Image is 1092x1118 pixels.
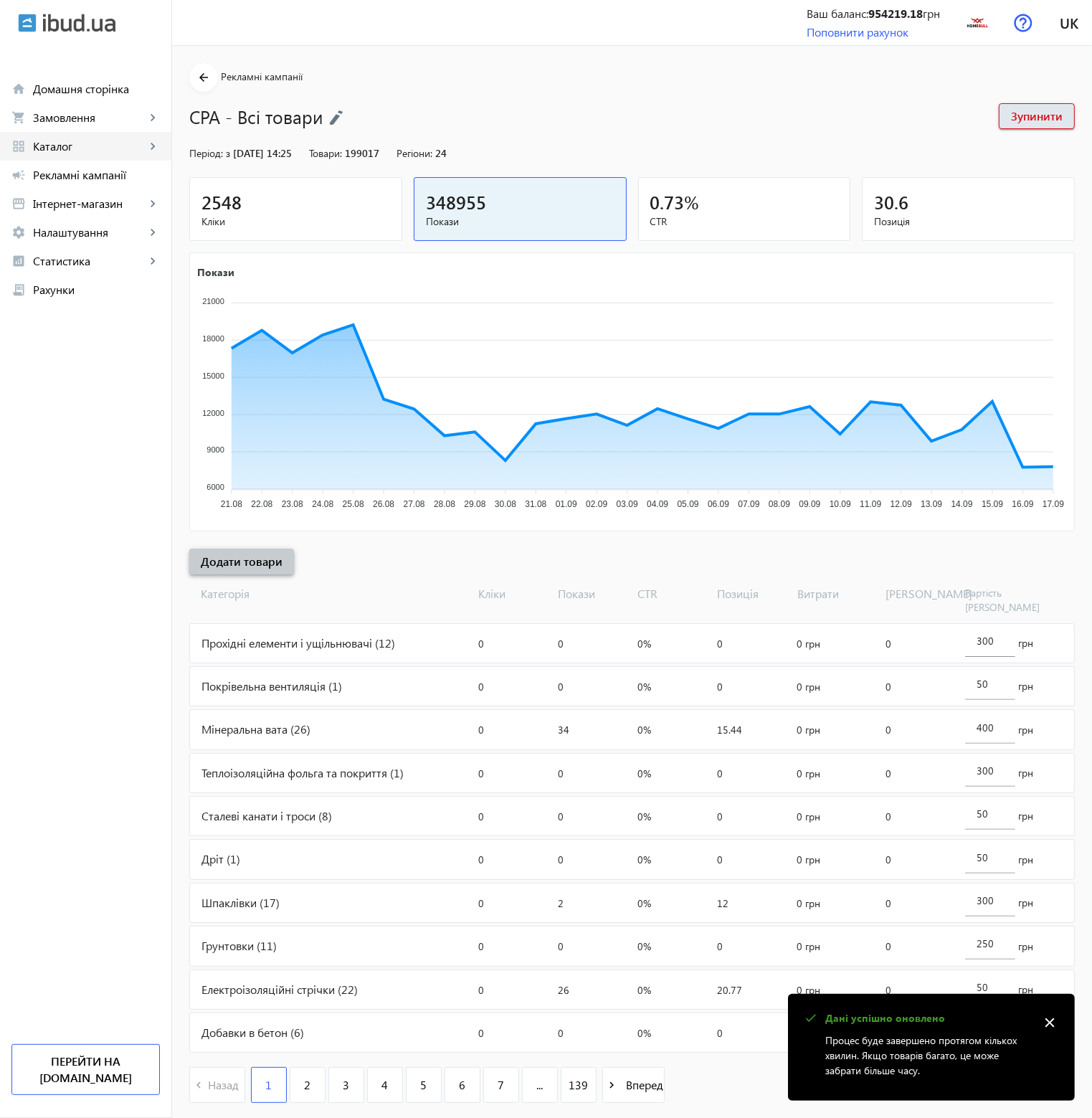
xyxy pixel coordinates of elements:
span: Період: з [189,146,230,160]
span: грн [1018,982,1033,997]
p: Процес буде завершено протягом кількох хвилин. Якщо товарів багато, це може забрати більше часу. [825,1033,1030,1078]
mat-icon: close [1039,1012,1060,1033]
span: 0 [479,767,485,780]
div: Шпаклівки (17) [190,883,473,922]
span: 0 грн [797,853,820,866]
span: 0 [886,983,891,997]
div: Мінеральна вата (26) [190,710,473,749]
span: Вартість [PERSON_NAME] [959,586,1057,614]
b: 954219.18 [868,6,923,21]
span: 1 [265,1077,272,1093]
mat-icon: receipt_long [11,283,26,297]
span: 0 [559,767,564,780]
tspan: 26.08 [373,499,394,509]
span: Рекламні кампанії [221,70,303,83]
tspan: 07.09 [738,499,759,509]
tspan: 30.08 [495,499,516,509]
span: 0% [637,853,651,866]
span: 0 [886,939,891,953]
span: 0 [479,1026,485,1040]
span: 0 грн [797,810,820,823]
span: 0 грн [797,680,820,693]
span: 0 [559,1026,564,1040]
mat-icon: keyboard_arrow_right [146,110,160,125]
span: Вперед [621,1077,664,1093]
tspan: 21.08 [221,499,242,509]
span: 0 [479,939,485,953]
div: Дріт (1) [190,840,473,878]
mat-icon: keyboard_arrow_right [146,225,160,240]
mat-icon: keyboard_arrow_right [146,139,160,153]
span: 0 [559,853,564,866]
span: 0 [717,680,723,693]
span: Кліки [201,214,390,229]
span: 348955 [426,190,486,214]
span: 0 [886,767,891,780]
span: 0 [479,723,485,736]
div: Покрівельна вентиляція (1) [190,667,473,706]
tspan: 17.09 [1043,499,1064,509]
span: 0 [559,680,564,693]
span: 34 [559,723,570,736]
img: help.svg [1014,14,1032,32]
div: Ваш баланс: грн [807,6,940,22]
div: Грунтовки (11) [190,927,473,965]
tspan: 6000 [206,483,224,491]
span: Товари: [309,146,342,160]
button: Додати товари [189,549,294,574]
mat-icon: grid_view [11,139,26,153]
span: 30.6 [874,190,908,214]
span: 0 [479,680,485,693]
tspan: 22.08 [251,499,272,509]
a: Поповнити рахунок [807,24,908,39]
span: uk [1060,14,1078,32]
tspan: 21000 [202,297,224,305]
mat-icon: storefront [11,196,26,211]
tspan: 12.09 [891,499,912,509]
tspan: 14.09 [951,499,973,509]
span: 0 [479,637,485,650]
tspan: 06.09 [708,499,729,509]
mat-icon: home [11,82,26,96]
span: 0 грн [797,896,820,910]
span: Категорія [189,586,473,614]
tspan: 25.08 [343,499,364,509]
span: [PERSON_NAME] [880,586,959,614]
span: 5 [420,1077,427,1093]
span: 0 [479,983,485,997]
span: Покази [426,214,614,229]
div: Добавки в бетон (6) [190,1013,473,1052]
span: 0% [637,810,651,823]
h1: CPA - Всі товари [189,104,984,129]
tspan: 24.08 [312,499,333,509]
span: 0 [717,810,723,823]
span: Позиція [874,214,1063,229]
span: 20.77 [717,983,742,997]
span: 0 грн [797,637,820,650]
mat-icon: check [801,1009,820,1028]
tspan: 12000 [202,409,224,417]
span: 0 [886,810,891,823]
span: 0 [886,680,891,693]
img: 12312636a56b8943c63625893086714-2a420336b4.png [962,6,994,39]
tspan: 28.08 [434,499,455,509]
tspan: 27.08 [404,499,425,509]
tspan: 10.09 [830,499,851,509]
span: 0 [886,723,891,736]
tspan: 04.09 [647,499,668,509]
tspan: 16.09 [1012,499,1034,509]
tspan: 23.08 [282,499,303,509]
mat-icon: campaign [11,168,26,182]
span: 0 [479,853,485,866]
span: Рахунки [33,283,160,297]
span: грн [1018,853,1033,867]
span: 0 [717,853,723,866]
div: Прохідні елементи і ущільнювачі (12) [190,624,473,663]
mat-icon: navigate_next [603,1076,621,1094]
span: Додати товари [201,554,283,569]
mat-icon: keyboard_arrow_right [146,254,160,268]
span: % [685,190,700,214]
span: 0 [559,810,564,823]
span: 3 [343,1077,349,1093]
span: 0 [559,939,564,953]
